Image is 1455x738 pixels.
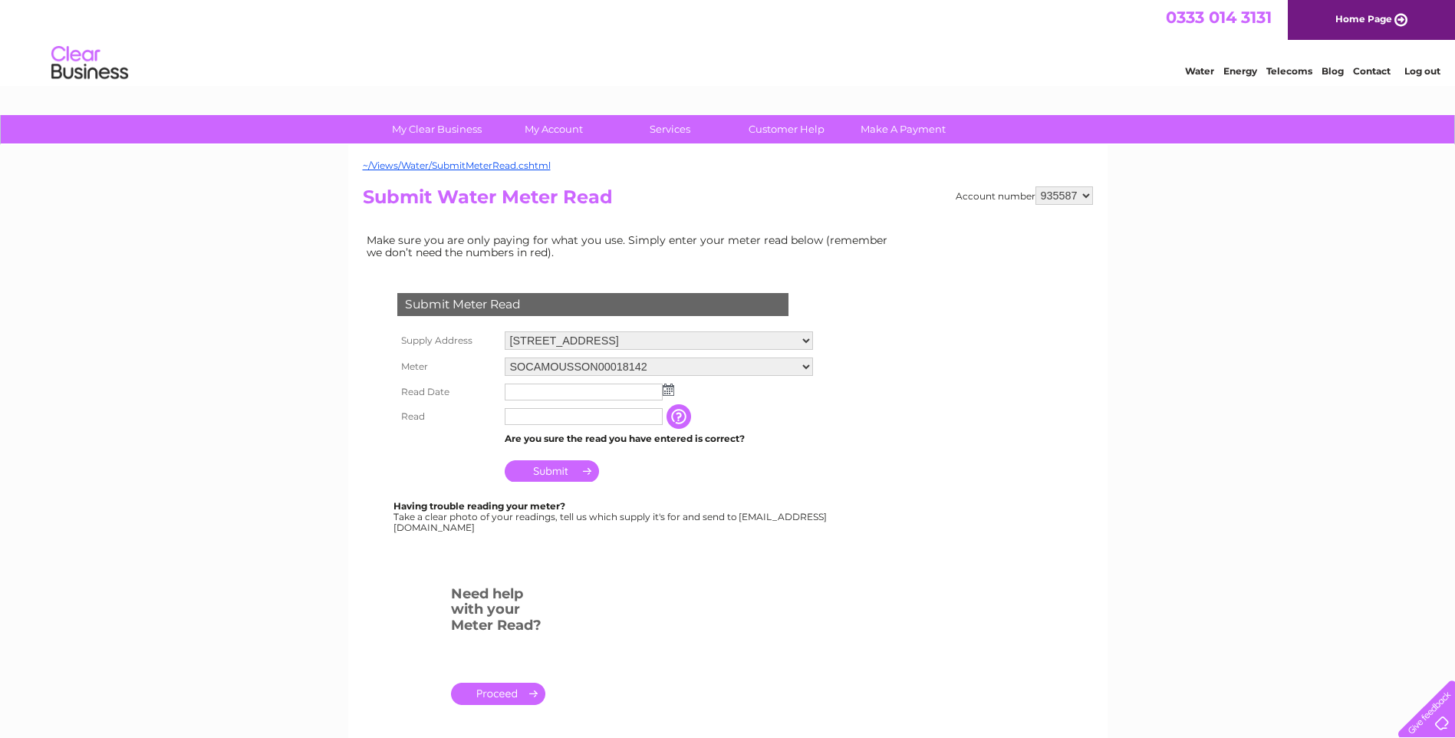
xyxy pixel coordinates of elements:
a: My Account [490,115,617,143]
a: Log out [1404,65,1440,77]
a: Water [1185,65,1214,77]
td: Are you sure the read you have entered is correct? [501,429,817,449]
img: ... [663,384,674,396]
td: Make sure you are only paying for what you use. Simply enter your meter read below (remember we d... [363,230,900,262]
a: Customer Help [723,115,850,143]
a: Services [607,115,733,143]
input: Submit [505,460,599,482]
a: Energy [1223,65,1257,77]
a: 0333 014 3131 [1166,8,1272,27]
th: Meter [393,354,501,380]
div: Clear Business is a trading name of Verastar Limited (registered in [GEOGRAPHIC_DATA] No. 3667643... [366,8,1091,74]
a: ~/Views/Water/SubmitMeterRead.cshtml [363,160,551,171]
th: Supply Address [393,328,501,354]
a: Contact [1353,65,1391,77]
a: Blog [1322,65,1344,77]
th: Read Date [393,380,501,404]
a: My Clear Business [374,115,500,143]
a: Make A Payment [840,115,966,143]
a: Telecoms [1266,65,1312,77]
h3: Need help with your Meter Read? [451,583,545,641]
h2: Submit Water Meter Read [363,186,1093,216]
th: Read [393,404,501,429]
b: Having trouble reading your meter? [393,500,565,512]
div: Submit Meter Read [397,293,788,316]
div: Account number [956,186,1093,205]
a: . [451,683,545,705]
input: Information [667,404,694,429]
div: Take a clear photo of your readings, tell us which supply it's for and send to [EMAIL_ADDRESS][DO... [393,501,829,532]
img: logo.png [51,40,129,87]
